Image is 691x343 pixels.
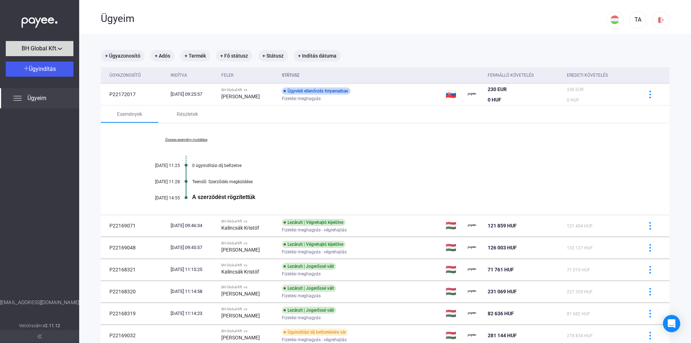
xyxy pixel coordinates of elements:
[468,243,477,252] img: payee-logo
[282,329,348,336] div: Ügyindítási díj befizetésére vár
[101,303,168,324] td: P22168319
[646,222,654,230] img: more-blue
[221,247,260,253] strong: [PERSON_NAME]
[443,215,465,236] td: 🇭🇺
[642,284,658,299] button: more-blue
[22,13,58,28] img: white-payee-white-dot.svg
[610,15,619,24] img: HU
[282,285,336,292] div: Lezárult | Jogerőssé vált
[27,94,46,103] span: Ügyeim
[567,224,593,229] span: 121 404 HUF
[221,219,276,224] div: BH Global Kft. vs
[488,245,517,251] span: 126 003 HUF
[109,71,141,80] div: Ügyazonosító
[657,16,665,24] img: logout-red
[37,334,42,339] img: arrow-double-left-grey.svg
[443,84,465,105] td: 🇸🇰
[109,71,165,80] div: Ügyazonosító
[180,50,210,62] mat-chip: + Termék
[567,87,583,92] span: 230 EUR
[488,71,534,80] div: Fennálló követelés
[663,315,680,332] div: Open Intercom Messenger
[567,71,608,80] div: Eredeti követelés
[282,94,321,103] span: Fizetési meghagyás
[22,44,58,53] span: BH Global Kft.
[221,241,276,245] div: BH Global Kft. vs
[101,237,168,258] td: P22169048
[488,267,514,272] span: 71 761 HUF
[468,309,477,318] img: payee-logo
[101,13,606,25] div: Ügyeim
[488,71,561,80] div: Fennálló követelés
[221,263,276,267] div: BH Global Kft. vs
[221,94,260,99] strong: [PERSON_NAME]
[488,311,514,316] span: 82 636 HUF
[567,71,633,80] div: Eredeti követelés
[488,289,517,294] span: 231 069 HUF
[221,285,276,289] div: BH Global Kft. vs
[468,221,477,230] img: payee-logo
[171,310,216,317] div: [DATE] 11:14:23
[101,50,145,62] mat-chip: + Ügyazonosító
[171,71,187,80] div: Indítva
[488,223,517,229] span: 121 859 HUF
[221,88,276,92] div: BH Global Kft. vs
[221,225,259,231] strong: Kalincsák Kristóf
[282,226,347,234] span: Fizetési meghagyás - végrehajtás
[646,288,654,295] img: more-blue
[468,287,477,296] img: payee-logo
[488,86,507,92] span: 230 EUR
[29,66,56,72] span: Ügyindítás
[468,331,477,340] img: payee-logo
[221,307,276,311] div: BH Global Kft. vs
[192,163,633,168] div: 0 ügyindítási díj befizetve
[192,179,633,184] div: Teendő: Szerződés megküldése
[282,263,336,270] div: Lezárult | Jogerőssé vált
[221,291,260,297] strong: [PERSON_NAME]
[171,91,216,98] div: [DATE] 09:25:57
[171,288,216,295] div: [DATE] 11:14:58
[282,248,347,256] span: Fizetési meghagyás - végrehajtás
[137,195,180,200] div: [DATE] 14:55
[221,71,276,80] div: Felek
[468,265,477,274] img: payee-logo
[279,67,443,84] th: Státusz
[567,98,579,103] span: 0 HUF
[642,262,658,277] button: more-blue
[150,50,175,62] mat-chip: + Adós
[642,328,658,343] button: more-blue
[43,323,60,328] strong: v2.11.12
[171,244,216,251] div: [DATE] 09:45:57
[282,241,345,248] div: Lezárult | Végrehajtó kijelölve
[567,333,593,338] span: 278 834 HUF
[6,41,73,56] button: BH Global Kft.
[642,306,658,321] button: more-blue
[6,62,73,77] button: Ügyindítás
[652,11,669,28] button: logout-red
[171,222,216,229] div: [DATE] 09:46:34
[221,269,259,275] strong: Kalincsák Kristóf
[646,244,654,252] img: more-blue
[282,307,336,314] div: Lezárult | Jogerőssé vált
[171,71,216,80] div: Indítva
[488,333,517,338] span: 281 144 HUF
[177,110,198,118] div: Részletek
[24,66,29,71] img: plus-white.svg
[567,267,590,272] span: 71 019 HUF
[646,91,654,98] img: more-blue
[101,259,168,280] td: P22168321
[567,311,590,316] span: 81 682 HUF
[282,87,351,95] div: Ügyvédi ellenőrzés folyamatban
[192,194,633,200] div: A szerződést rögzítettük
[567,289,593,294] span: 227 359 HUF
[443,303,465,324] td: 🇭🇺
[101,84,168,105] td: P22172017
[282,219,345,226] div: Lezárult | Végrehajtó kijelölve
[282,313,321,322] span: Fizetési meghagyás
[282,270,321,278] span: Fizetési meghagyás
[221,313,260,319] strong: [PERSON_NAME]
[443,237,465,258] td: 🇭🇺
[606,11,623,28] button: HU
[632,15,644,24] div: TA
[646,332,654,339] img: more-blue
